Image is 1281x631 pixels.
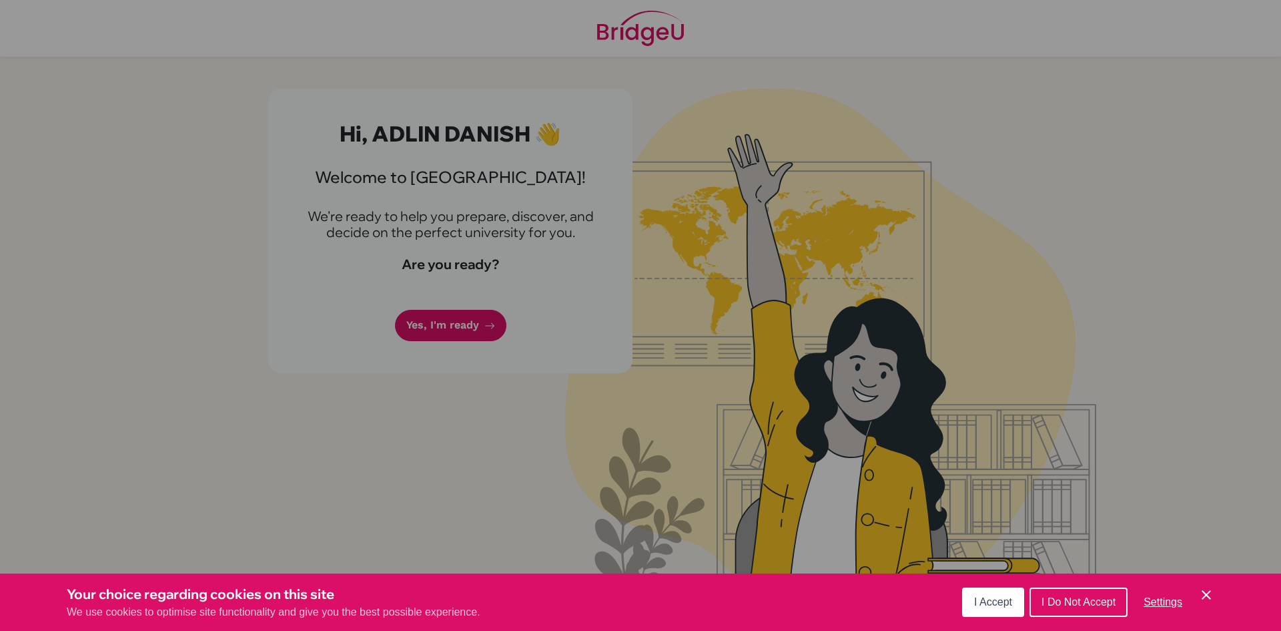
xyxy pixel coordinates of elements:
button: Settings [1133,589,1193,616]
span: Settings [1144,596,1182,608]
span: I Do Not Accept [1041,596,1116,608]
button: I Do Not Accept [1029,588,1128,617]
h3: Your choice regarding cookies on this site [67,584,480,604]
span: I Accept [974,596,1012,608]
p: We use cookies to optimise site functionality and give you the best possible experience. [67,604,480,620]
button: Save and close [1198,587,1214,603]
button: I Accept [962,588,1024,617]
